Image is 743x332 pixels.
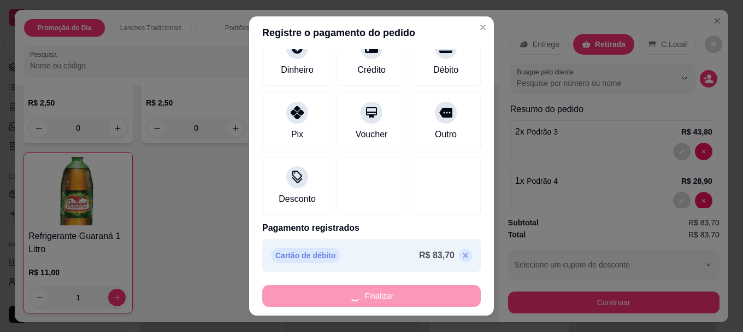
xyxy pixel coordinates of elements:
div: Débito [433,63,458,77]
p: R$ 83,70 [419,249,455,262]
div: Desconto [279,193,316,206]
header: Registre o pagamento do pedido [249,16,494,49]
button: Close [474,19,492,36]
div: Pix [291,128,303,141]
div: Outro [435,128,457,141]
div: Crédito [357,63,386,77]
p: Cartão de débito [271,248,340,263]
div: Voucher [356,128,388,141]
div: Dinheiro [281,63,314,77]
p: Pagamento registrados [262,222,481,235]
